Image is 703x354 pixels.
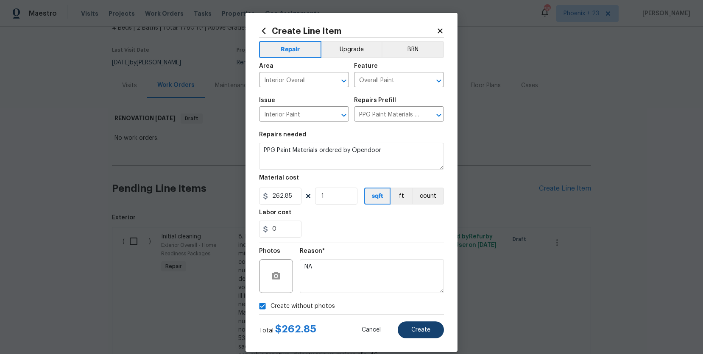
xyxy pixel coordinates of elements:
h5: Repairs Prefill [354,97,396,103]
h5: Labor cost [259,210,291,216]
div: Total [259,325,316,335]
button: BRN [382,41,444,58]
button: Repair [259,41,321,58]
button: Create [398,321,444,338]
button: Open [433,109,445,121]
button: Open [338,109,350,121]
textarea: NA [300,259,444,293]
button: Open [433,75,445,87]
textarea: PPG Paint Materials ordered by Opendoor [259,143,444,170]
button: count [412,188,444,205]
h5: Photos [259,248,280,254]
span: $ 262.85 [275,324,316,334]
h5: Reason* [300,248,325,254]
h5: Repairs needed [259,132,306,138]
span: Create [411,327,430,333]
button: Open [338,75,350,87]
button: Upgrade [321,41,382,58]
h5: Issue [259,97,275,103]
h2: Create Line Item [259,26,436,36]
button: sqft [364,188,391,205]
span: Cancel [362,327,381,333]
h5: Area [259,63,273,69]
button: ft [391,188,412,205]
h5: Feature [354,63,378,69]
h5: Material cost [259,175,299,181]
span: Create without photos [271,302,335,311]
button: Cancel [348,321,394,338]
